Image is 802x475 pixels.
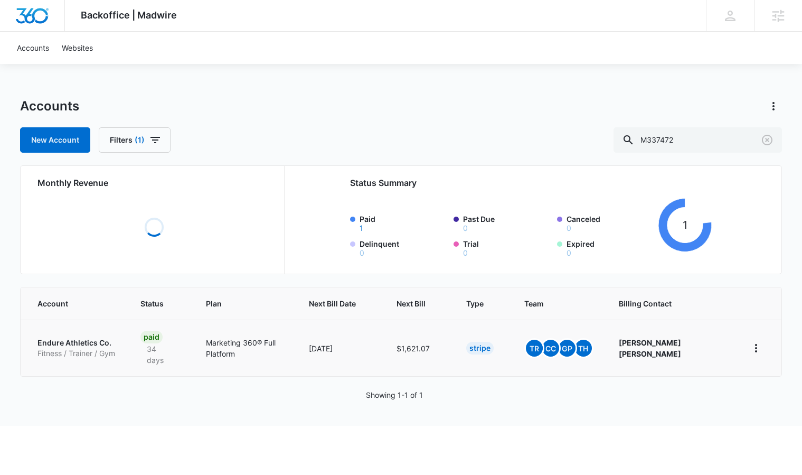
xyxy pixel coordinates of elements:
[360,225,363,232] button: Paid
[99,127,171,153] button: Filters(1)
[524,298,578,309] span: Team
[360,238,447,257] label: Delinquent
[466,298,484,309] span: Type
[37,348,115,359] p: Fitness / Trainer / Gym
[542,340,559,357] span: CC
[360,213,447,232] label: Paid
[135,136,145,144] span: (1)
[759,132,776,148] button: Clear
[20,98,79,114] h1: Accounts
[619,298,722,309] span: Billing Contact
[559,340,575,357] span: GP
[526,340,543,357] span: TR
[614,127,782,153] input: Search
[463,238,551,257] label: Trial
[81,10,177,21] span: Backoffice | Madwire
[206,298,284,309] span: Plan
[575,340,592,357] span: TH
[384,320,454,376] td: $1,621.07
[11,32,55,64] a: Accounts
[683,218,687,231] tspan: 1
[567,213,654,232] label: Canceled
[567,238,654,257] label: Expired
[466,342,494,355] div: Stripe
[366,389,423,401] p: Showing 1-1 of 1
[140,298,165,309] span: Status
[619,338,681,358] strong: [PERSON_NAME] [PERSON_NAME]
[765,98,782,115] button: Actions
[55,32,99,64] a: Websites
[748,340,765,357] button: home
[397,298,426,309] span: Next Bill
[20,127,90,153] a: New Account
[296,320,384,376] td: [DATE]
[37,338,115,358] a: Endure Athletics Co.Fitness / Trainer / Gym
[37,176,271,189] h2: Monthly Revenue
[206,337,284,359] p: Marketing 360® Full Platform
[140,343,181,366] p: 34 days
[37,338,115,348] p: Endure Athletics Co.
[37,298,100,309] span: Account
[463,213,551,232] label: Past Due
[309,298,356,309] span: Next Bill Date
[140,331,163,343] div: Paid
[350,176,712,189] h2: Status Summary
